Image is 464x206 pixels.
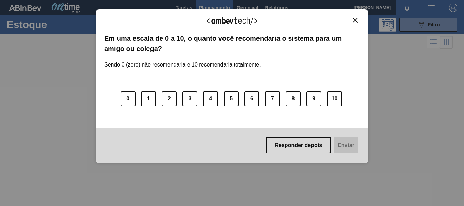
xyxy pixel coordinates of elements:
img: Logo Ambevtech [207,17,257,25]
button: 7 [265,91,280,106]
button: 2 [162,91,177,106]
button: 6 [244,91,259,106]
button: 10 [327,91,342,106]
button: 1 [141,91,156,106]
button: 5 [224,91,239,106]
button: 9 [306,91,321,106]
label: Em uma escala de 0 a 10, o quanto você recomendaria o sistema para um amigo ou colega? [104,33,360,54]
button: 3 [182,91,197,106]
button: 8 [286,91,301,106]
label: Sendo 0 (zero) não recomendaria e 10 recomendaria totalmente. [104,54,261,68]
img: Close [353,18,358,23]
button: 0 [121,91,136,106]
button: Responder depois [266,137,331,153]
button: Close [351,17,360,23]
button: 4 [203,91,218,106]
